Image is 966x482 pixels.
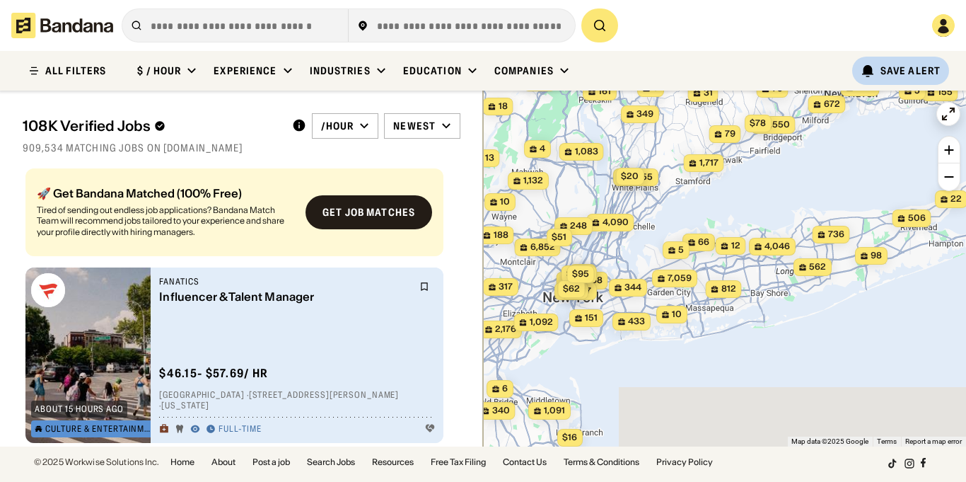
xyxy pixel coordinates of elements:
span: 1,092 [529,316,552,328]
a: Privacy Policy [656,458,713,466]
a: Open this area in Google Maps (opens a new window) [487,428,533,447]
span: 672 [823,98,839,110]
span: 562 [809,261,826,273]
span: 6 [502,383,508,395]
span: 640 [856,81,873,93]
span: 31 [703,87,712,99]
span: 155 [937,86,952,98]
span: 2,167 [570,285,591,297]
div: ALL FILTERS [45,66,106,76]
div: Culture & Entertainment [45,425,153,433]
span: 79 [724,128,735,140]
div: Full-time [219,424,262,435]
div: /hour [321,120,354,132]
a: Search Jobs [307,458,355,466]
span: 22 [950,193,962,205]
img: Fanatics logo [31,273,65,307]
span: 18 [498,101,507,113]
span: 10 [672,309,682,321]
span: 349 [636,108,653,120]
div: Companies [494,64,554,77]
a: Report a map error [905,437,962,445]
img: Google [487,428,533,447]
a: Terms & Conditions [564,458,639,466]
div: Industries [310,64,371,77]
span: 3,755 [629,171,653,183]
div: $ / hour [137,64,181,77]
span: 13 [484,152,494,164]
div: © 2025 Workwise Solutions Inc. [34,458,159,466]
div: 108K Verified Jobs [23,117,281,134]
div: Influencer & Talent Manager [159,290,411,304]
a: Contact Us [503,458,547,466]
span: 1,717 [699,157,718,169]
span: $16 [562,432,577,442]
a: Resources [372,458,414,466]
span: 340 [491,405,509,417]
a: Post a job [252,458,290,466]
span: 10 [500,196,510,208]
span: 151 [585,312,598,324]
span: 1,091 [544,405,565,417]
span: 4 [540,143,545,155]
div: Experience [214,64,277,77]
span: 188 [493,229,508,241]
div: Get job matches [322,207,415,217]
div: $ 46.15 - $57.69 / hr [159,366,268,381]
span: $20 [621,171,639,181]
div: 909,534 matching jobs on [DOMAIN_NAME] [23,142,460,154]
span: 1,550 [766,119,789,131]
div: Fanatics [159,276,411,287]
a: Home [170,458,194,466]
span: 6 [653,82,658,94]
span: 1,132 [523,175,543,187]
span: $78 [750,117,766,128]
div: [GEOGRAPHIC_DATA] · [STREET_ADDRESS][PERSON_NAME] · [US_STATE] [159,389,435,411]
span: 98 [871,250,882,262]
span: 4,046 [764,241,790,253]
span: 812 [721,283,735,295]
div: grid [23,163,460,447]
div: Education [403,64,462,77]
span: 736 [827,229,844,241]
span: 75 [772,83,782,95]
a: Terms (opens in new tab) [877,437,897,445]
span: Map data ©2025 Google [791,437,868,445]
span: $66 [566,268,583,279]
img: Bandana logotype [11,13,113,38]
div: about 15 hours ago [35,405,124,413]
span: $95 [571,268,588,279]
div: Newest [393,120,436,132]
span: 1,083 [574,146,598,158]
span: 62,968 [571,275,602,287]
div: Tired of sending out endless job applications? Bandana Match Team will recommend jobs tailored to... [37,205,294,238]
a: About [211,458,235,466]
span: 5 [678,244,684,256]
span: 2,176 [495,323,516,335]
span: 506 [907,212,925,224]
span: $62 [562,283,579,294]
span: 161 [598,86,611,98]
span: 4,090 [602,217,628,229]
span: 248 [570,220,587,232]
span: 433 [628,316,645,328]
div: Save Alert [880,64,941,77]
span: 317 [499,281,513,293]
span: $51 [552,231,566,242]
span: 12 [731,240,740,252]
span: 5 [914,85,920,97]
div: 🚀 Get Bandana Matched (100% Free) [37,188,294,199]
a: Free Tax Filing [431,458,486,466]
span: 7,059 [668,272,692,285]
span: 66 [698,236,709,248]
span: 6,852 [530,241,554,253]
span: 344 [624,282,641,294]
